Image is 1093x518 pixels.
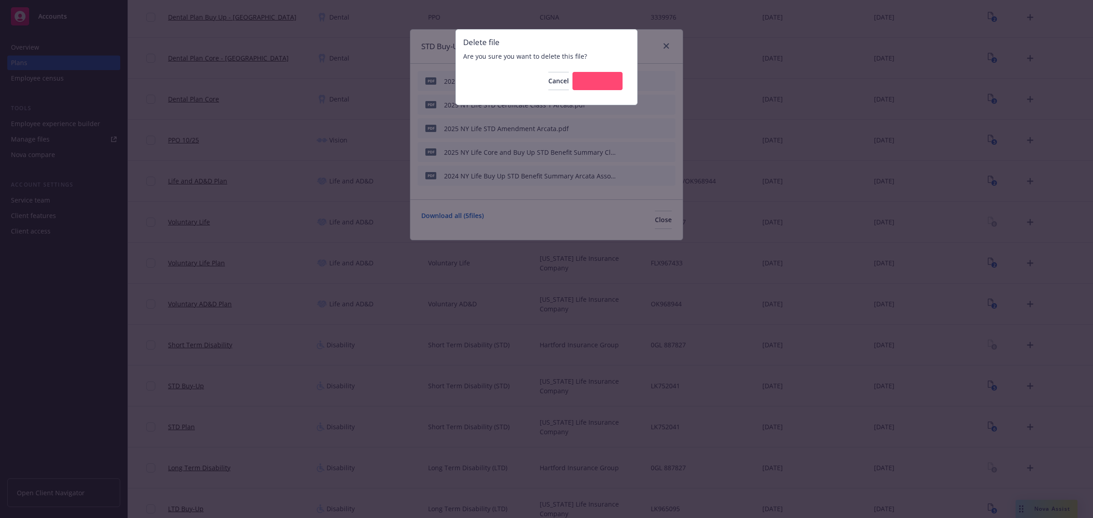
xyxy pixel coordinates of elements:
[463,37,630,48] span: Delete file
[548,76,569,85] span: Cancel
[587,76,608,85] span: Delete
[548,72,569,90] button: Cancel
[572,72,623,90] button: Delete
[463,51,630,61] span: Are you sure you want to delete this file?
